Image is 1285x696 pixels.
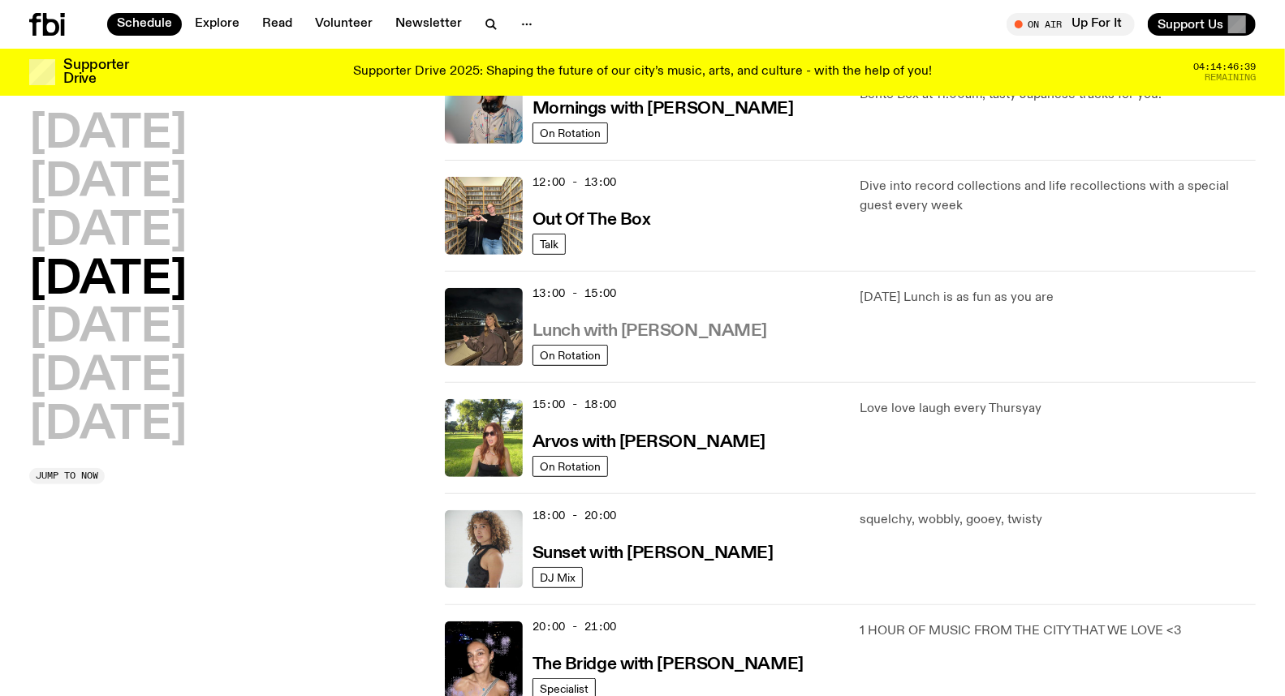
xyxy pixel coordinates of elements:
[107,13,182,36] a: Schedule
[533,542,774,562] a: Sunset with [PERSON_NAME]
[29,306,187,351] button: [DATE]
[445,66,523,144] img: Kana Frazer is smiling at the camera with her head tilted slightly to her left. She wears big bla...
[353,65,932,79] p: Supporter Drive 2025: Shaping the future of our city’s music, arts, and culture - with the help o...
[533,567,583,588] a: DJ Mix
[860,621,1256,641] p: 1 HOUR OF MUSIC FROM THE CITY THAT WE LOVE <3
[1193,62,1256,71] span: 04:14:46:39
[860,288,1256,307] p: [DATE] Lunch is as fun as you are
[533,212,651,229] h3: Out Of The Box
[1148,13,1256,36] button: Support Us
[533,619,617,634] span: 20:00 - 21:00
[540,460,601,472] span: On Rotation
[540,349,601,361] span: On Rotation
[533,397,617,412] span: 15:00 - 18:00
[533,208,651,229] a: Out Of The Box
[540,571,576,583] span: DJ Mix
[29,112,187,157] button: [DATE]
[533,456,608,477] a: On Rotation
[533,234,566,255] a: Talk
[1007,13,1135,36] button: On AirUp For It
[540,682,589,694] span: Specialist
[445,510,523,588] img: Tangela looks past her left shoulder into the camera with an inquisitive look. She is wearing a s...
[533,345,608,366] a: On Rotation
[540,127,601,139] span: On Rotation
[445,399,523,477] img: Lizzie Bowles is sitting in a bright green field of grass, with dark sunglasses and a black top. ...
[533,653,804,673] a: The Bridge with [PERSON_NAME]
[860,399,1256,419] p: Love love laugh every Thursyay
[29,209,187,255] button: [DATE]
[445,288,523,366] img: Izzy Page stands above looking down at Opera Bar. She poses in front of the Harbour Bridge in the...
[29,403,187,449] button: [DATE]
[533,174,617,190] span: 12:00 - 13:00
[1205,73,1256,82] span: Remaining
[540,238,558,250] span: Talk
[1158,17,1223,32] span: Support Us
[533,320,767,340] a: Lunch with [PERSON_NAME]
[860,177,1256,216] p: Dive into record collections and life recollections with a special guest every week
[533,122,608,144] a: On Rotation
[185,13,249,36] a: Explore
[533,101,794,118] h3: Mornings with [PERSON_NAME]
[533,323,767,340] h3: Lunch with [PERSON_NAME]
[533,286,617,301] span: 13:00 - 15:00
[533,431,765,451] a: Arvos with [PERSON_NAME]
[533,434,765,451] h3: Arvos with [PERSON_NAME]
[533,508,617,523] span: 18:00 - 20:00
[305,13,382,36] a: Volunteer
[29,468,105,484] button: Jump to now
[533,545,774,562] h3: Sunset with [PERSON_NAME]
[533,656,804,673] h3: The Bridge with [PERSON_NAME]
[252,13,302,36] a: Read
[29,258,187,303] button: [DATE]
[860,510,1256,530] p: squelchy, wobbly, gooey, twisty
[36,471,98,480] span: Jump to now
[29,161,187,206] button: [DATE]
[63,58,128,86] h3: Supporter Drive
[386,13,472,36] a: Newsletter
[29,354,187,400] button: [DATE]
[445,177,523,255] img: Matt and Kate stand in the music library and make a heart shape with one hand each.
[533,97,794,118] a: Mornings with [PERSON_NAME]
